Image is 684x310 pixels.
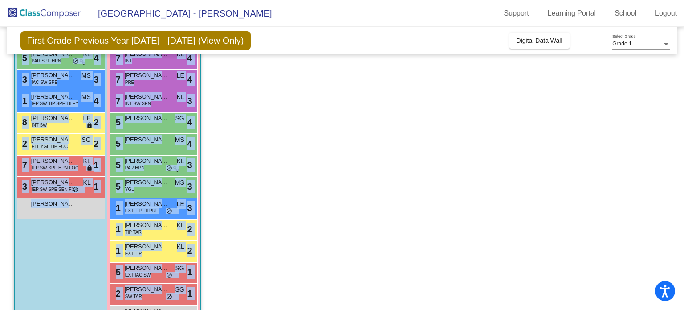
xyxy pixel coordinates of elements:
[187,137,192,150] span: 4
[125,250,142,257] span: EXT TIP
[31,71,76,80] span: [PERSON_NAME] [PERSON_NAME]
[187,201,192,215] span: 3
[73,186,79,194] span: do_not_disturb_alt
[125,100,151,107] span: INT SW SEN
[20,96,27,106] span: 1
[177,157,184,166] span: KL
[497,6,536,21] a: Support
[125,242,169,251] span: [PERSON_NAME]
[20,31,251,50] span: First Grade Previous Year [DATE] - [DATE] (View Only)
[166,165,172,172] span: do_not_disturb_alt
[125,186,134,193] span: YGL
[94,94,99,107] span: 4
[94,158,99,172] span: 1
[166,208,172,215] span: do_not_disturb_alt
[83,114,91,123] span: LE
[81,71,91,80] span: MS
[166,272,172,279] span: do_not_disturb_alt
[187,116,192,129] span: 4
[114,160,121,170] span: 5
[125,92,169,101] span: [PERSON_NAME]
[187,73,192,86] span: 4
[31,157,76,165] span: [PERSON_NAME]
[187,51,192,65] span: 4
[125,264,169,273] span: [PERSON_NAME]
[31,199,76,208] span: [PERSON_NAME]
[177,92,184,102] span: KL
[177,242,184,252] span: KL
[31,92,76,101] span: [PERSON_NAME]
[125,157,169,165] span: [PERSON_NAME]
[187,287,192,300] span: 1
[31,135,76,144] span: [PERSON_NAME]
[187,244,192,257] span: 2
[114,182,121,191] span: 5
[177,199,184,209] span: LE
[541,6,603,21] a: Learning Portal
[73,58,79,65] span: do_not_disturb_alt
[177,71,184,80] span: LE
[20,117,27,127] span: 8
[187,94,192,107] span: 3
[125,114,169,123] span: [PERSON_NAME]
[175,264,184,273] span: SG
[187,180,192,193] span: 3
[517,37,562,44] span: Digital Data Wall
[125,178,169,187] span: [PERSON_NAME]
[125,135,169,144] span: [PERSON_NAME]
[125,221,169,230] span: [PERSON_NAME]
[32,165,78,171] span: IEP SW SPE HPN FOC
[89,6,272,21] span: [GEOGRAPHIC_DATA] - [PERSON_NAME]
[114,224,121,234] span: 1
[94,137,99,150] span: 2
[648,6,684,21] a: Logout
[125,293,142,300] span: SW TAR
[31,178,76,187] span: [PERSON_NAME]
[114,203,121,213] span: 1
[20,182,27,191] span: 3
[125,58,132,64] span: INT
[94,51,99,65] span: 4
[509,33,570,49] button: Digital Data Wall
[114,117,121,127] span: 5
[31,114,76,123] span: [PERSON_NAME]
[94,73,99,86] span: 3
[125,79,134,86] span: PRE
[86,165,93,172] span: lock
[187,265,192,279] span: 1
[125,199,169,208] span: [PERSON_NAME]
[32,58,61,64] span: PAR SPE HPN
[83,157,91,166] span: KL
[166,293,172,301] span: do_not_disturb_alt
[125,165,145,171] span: PAR HPN
[32,143,68,150] span: ELL YGL TIP FOC
[125,229,142,236] span: TIP TAR
[114,267,121,277] span: 5
[114,246,121,256] span: 1
[125,71,169,80] span: [PERSON_NAME]
[86,122,93,129] span: lock
[83,178,91,187] span: KL
[94,116,99,129] span: 2
[81,135,90,145] span: SG
[20,74,27,84] span: 3
[177,221,184,230] span: KL
[175,135,184,145] span: MS
[175,114,184,123] span: SG
[187,223,192,236] span: 2
[20,160,27,170] span: 7
[125,285,169,294] span: [PERSON_NAME]
[32,122,47,128] span: INT SW
[175,285,184,294] span: SG
[125,272,151,278] span: EXT IAC SW
[175,178,184,187] span: MS
[81,92,91,102] span: MS
[114,96,121,106] span: 7
[612,41,631,47] span: Grade 1
[32,79,57,86] span: IAC SW SPE
[94,180,99,193] span: 1
[114,74,121,84] span: 7
[114,139,121,149] span: 5
[32,186,78,193] span: IEP SW SPE SEN FOC
[32,100,78,107] span: IEP SW TIP SPE TII FY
